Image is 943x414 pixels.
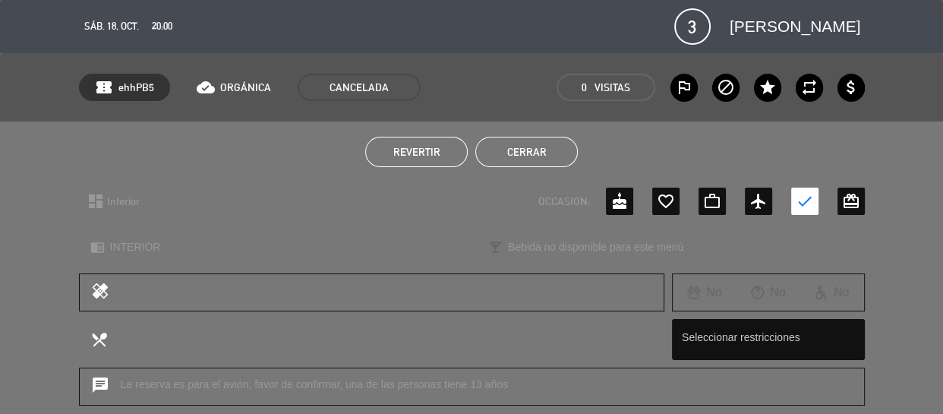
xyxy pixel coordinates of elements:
[91,376,109,397] i: chat
[800,283,864,302] div: No
[393,146,440,158] span: Revertir
[610,192,629,210] i: cake
[197,78,215,96] i: cloud_done
[736,283,800,302] div: No
[488,240,503,254] i: local_bar
[538,193,590,210] span: OCCASION:
[730,14,861,40] span: [PERSON_NAME]
[79,368,865,406] div: La reserva es para el avión, favor de confirmar, una de las personas tiene 13 años
[594,79,630,96] em: Visitas
[118,79,154,96] span: ehhPB5
[758,78,777,96] i: star
[84,18,139,35] span: sáb. 18, oct.
[717,78,735,96] i: block
[298,74,421,101] span: CANCELADA
[107,193,140,210] span: Interior
[87,192,105,210] i: dashboard
[508,239,683,256] span: Bebida no disponible para este menú
[842,192,860,210] i: card_giftcard
[220,79,271,96] span: ORGÁNICA
[90,240,105,254] i: chrome_reader_mode
[95,78,113,96] span: confirmation_number
[703,192,721,210] i: work_outline
[90,330,107,347] i: local_dining
[673,283,736,302] div: No
[152,18,172,35] span: 20:00
[582,79,587,96] span: 0
[800,78,818,96] i: repeat
[675,78,693,96] i: outlined_flag
[796,192,814,210] i: check
[365,137,468,167] button: Revertir
[674,8,711,45] span: 3
[475,137,578,167] button: Cerrar
[91,282,109,303] i: healing
[657,192,675,210] i: favorite_border
[749,192,768,210] i: airplanemode_active
[110,239,161,256] span: INTERIOR
[842,78,860,96] i: attach_money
